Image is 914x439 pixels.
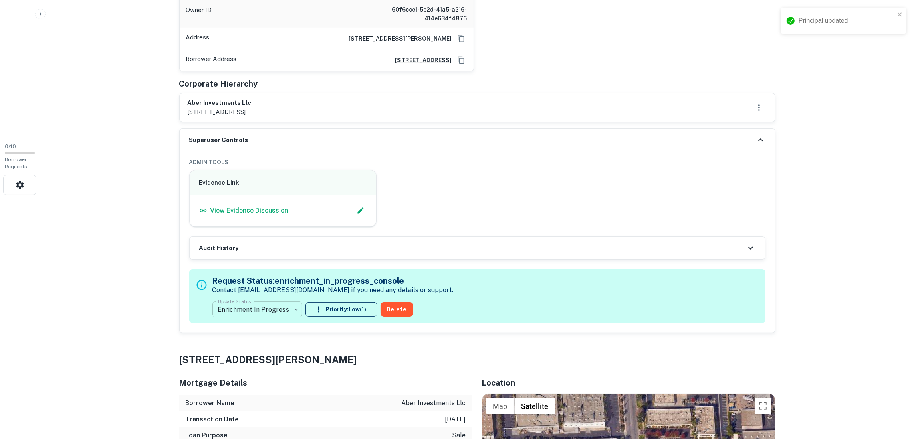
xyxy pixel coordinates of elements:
[210,206,289,215] p: View Evidence Discussion
[186,33,210,45] p: Address
[212,285,454,295] p: Contact [EMAIL_ADDRESS][DOMAIN_NAME] if you need any details or support.
[186,54,237,66] p: Borrower Address
[897,11,903,19] button: close
[402,398,466,408] p: aber investments llc
[189,158,765,167] h6: ADMIN TOOLS
[188,98,252,108] h6: aber investments llc
[355,205,367,217] button: Edit Slack Link
[186,398,235,408] h6: Borrower Name
[179,352,775,367] h4: [STREET_ADDRESS][PERSON_NAME]
[5,156,27,169] span: Borrower Requests
[343,34,452,43] a: [STREET_ADDRESS][PERSON_NAME]
[389,56,452,65] a: [STREET_ADDRESS]
[482,377,775,389] h5: Location
[179,78,258,90] h5: Corporate Hierarchy
[455,33,467,45] button: Copy Address
[445,415,466,424] p: [DATE]
[212,298,302,321] div: Enrichment In Progress
[874,375,914,413] iframe: Chat Widget
[212,275,454,287] h5: Request Status: enrichment_in_progress_console
[515,398,555,414] button: Show satellite imagery
[189,136,248,145] h6: Superuser Controls
[5,144,16,150] span: 0 / 10
[305,302,377,317] button: Priority:Low(1)
[218,298,251,305] label: Update Status
[199,206,289,215] a: View Evidence Discussion
[199,244,239,253] h6: Audit History
[381,302,413,317] button: Delete
[371,5,467,23] h6: 60f6cce1-5e2d-41a5-a216-414e634f4876
[486,398,515,414] button: Show street map
[188,107,252,117] p: [STREET_ADDRESS]
[455,54,467,66] button: Copy Address
[755,398,771,414] button: Toggle fullscreen view
[799,16,895,26] div: Principal updated
[199,178,367,187] h6: Evidence Link
[179,377,472,389] h5: Mortgage Details
[186,415,239,424] h6: Transaction Date
[186,5,212,23] p: Owner ID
